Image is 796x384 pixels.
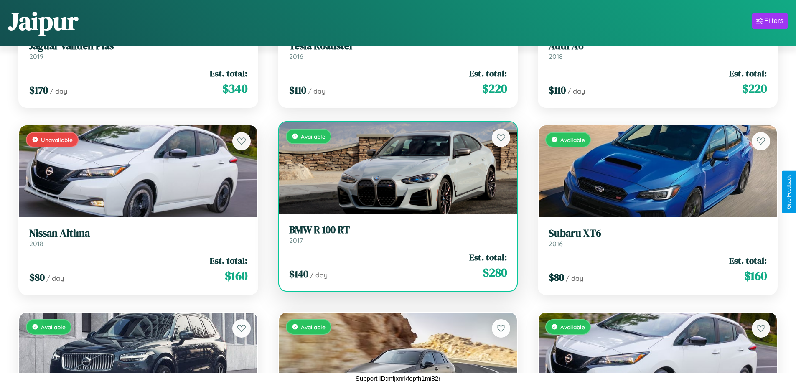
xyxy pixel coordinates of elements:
a: Nissan Altima2018 [29,227,247,248]
span: $ 220 [742,80,767,97]
h3: Jaguar Vanden Plas [29,40,247,52]
span: $ 110 [289,83,306,97]
span: Est. total: [469,67,507,79]
span: Available [301,133,326,140]
span: $ 220 [482,80,507,97]
span: $ 160 [744,267,767,284]
h3: BMW R 100 RT [289,224,507,236]
span: $ 160 [225,267,247,284]
a: Subaru XT62016 [549,227,767,248]
span: / day [566,274,583,282]
a: Jaguar Vanden Plas2019 [29,40,247,61]
span: / day [50,87,67,95]
span: $ 140 [289,267,308,281]
span: Est. total: [469,251,507,263]
span: 2018 [549,52,563,61]
h3: Tesla Roadster [289,40,507,52]
h3: Nissan Altima [29,227,247,239]
span: Est. total: [729,254,767,267]
span: Est. total: [729,67,767,79]
a: Audi A62018 [549,40,767,61]
span: / day [310,271,328,279]
p: Support ID: mfjxnrkfopfh1mi82r [356,373,440,384]
span: 2016 [549,239,563,248]
span: 2018 [29,239,43,248]
span: $ 110 [549,83,566,97]
span: / day [46,274,64,282]
span: Est. total: [210,254,247,267]
span: Unavailable [41,136,73,143]
span: Est. total: [210,67,247,79]
h1: Jaipur [8,4,78,38]
a: BMW R 100 RT2017 [289,224,507,244]
span: Available [301,323,326,331]
a: Tesla Roadster2016 [289,40,507,61]
div: Give Feedback [786,175,792,209]
span: $ 80 [549,270,564,284]
span: Available [41,323,66,331]
button: Filters [752,13,788,29]
span: Available [560,323,585,331]
span: $ 280 [483,264,507,281]
div: Filters [764,17,783,25]
span: $ 80 [29,270,45,284]
span: 2017 [289,236,303,244]
span: / day [308,87,326,95]
span: $ 340 [222,80,247,97]
span: $ 170 [29,83,48,97]
span: 2016 [289,52,303,61]
h3: Subaru XT6 [549,227,767,239]
span: Available [560,136,585,143]
span: 2019 [29,52,43,61]
span: / day [567,87,585,95]
h3: Audi A6 [549,40,767,52]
